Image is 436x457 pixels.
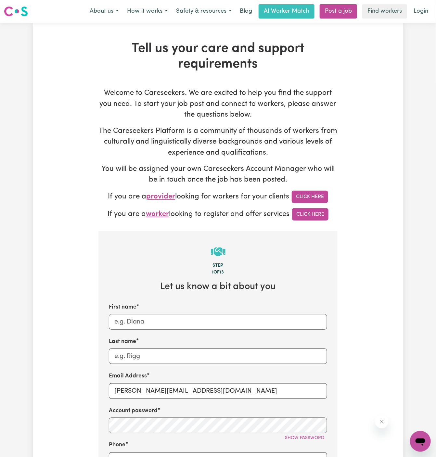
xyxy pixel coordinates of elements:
a: Click Here [292,191,328,203]
a: Click Here [292,208,328,221]
button: Show password [282,433,327,443]
p: If you are a looking to register and offer services [98,208,338,221]
p: You will be assigned your own Careseekers Account Manager who will be in touch once the job has b... [98,164,338,185]
p: If you are a looking for workers for your clients [98,191,338,203]
button: About us [85,5,123,18]
p: The Careseekers Platform is a community of thousands of workers from culturally and linguisticall... [98,126,338,159]
input: e.g. Diana [109,314,327,330]
span: Need any help? [4,5,39,10]
label: Account password [109,407,158,415]
a: Find workers [362,4,407,19]
label: First name [109,303,136,311]
label: Email Address [109,372,147,380]
button: How it works [123,5,172,18]
input: e.g. diana.rigg@yahoo.com.au [109,383,327,399]
label: Last name [109,337,136,346]
a: Login [410,4,432,19]
p: Welcome to Careseekers. We are excited to help you find the support you need. To start your job p... [98,88,338,121]
span: worker [146,210,169,218]
a: AI Worker Match [259,4,314,19]
span: provider [146,193,175,200]
div: Step [109,262,327,269]
img: Careseekers logo [4,6,28,17]
div: 1 of 13 [109,269,327,276]
iframe: Button to launch messaging window [410,431,431,452]
button: Safety & resources [172,5,236,18]
a: Post a job [320,4,357,19]
iframe: Close message [375,415,388,428]
a: Careseekers logo [4,4,28,19]
h2: Let us know a bit about you [109,281,327,293]
a: Blog [236,4,256,19]
input: e.g. Rigg [109,349,327,364]
label: Phone [109,441,125,450]
h1: Tell us your care and support requirements [98,41,338,72]
span: Show password [285,436,324,441]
